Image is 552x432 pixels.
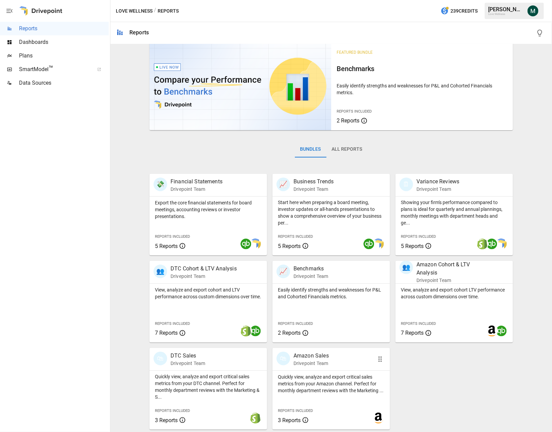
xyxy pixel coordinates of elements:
[373,238,384,249] img: smart model
[401,199,508,226] p: Showing your firm's performance compared to plans is ideal for quarterly and annual plannings, mo...
[363,238,374,249] img: quickbooks
[155,286,262,300] p: View, analyze and export cohort and LTV performance across custom dimensions over time.
[19,38,109,46] span: Dashboards
[416,261,491,277] p: Amazon Cohort & LTV Analysis
[438,5,480,17] button: 239Credits
[171,178,222,186] p: Financial Statements
[278,409,313,413] span: Reports Included
[278,330,301,336] span: 2 Reports
[401,234,436,239] span: Reports Included
[486,238,497,249] img: quickbooks
[116,7,153,15] button: Love Wellness
[171,360,205,367] p: Drivepoint Team
[19,65,90,73] span: SmartModel
[171,265,237,273] p: DTC Cohort & LTV Analysis
[278,234,313,239] span: Reports Included
[337,117,359,124] span: 2 Reports
[373,413,384,423] img: amazon
[155,243,178,249] span: 5 Reports
[155,234,190,239] span: Reports Included
[171,186,222,193] p: Drivepoint Team
[477,238,488,249] img: shopify
[277,352,290,365] div: 🛍
[401,330,424,336] span: 7 Reports
[401,286,508,300] p: View, analyze and export cohort LTV performance across custom dimensions over time.
[293,352,329,360] p: Amazon Sales
[154,178,167,191] div: 💸
[241,238,251,249] img: quickbooks
[19,79,109,87] span: Data Sources
[278,199,385,226] p: Start here when preparing a board meeting, investor updates or all-hands presentations to show a ...
[278,321,313,326] span: Reports Included
[496,326,507,336] img: quickbooks
[450,7,478,15] span: 239 Credits
[416,277,491,284] p: Drivepoint Team
[293,360,329,367] p: Drivepoint Team
[488,6,523,13] div: [PERSON_NAME]
[241,326,251,336] img: shopify
[293,178,334,186] p: Business Trends
[337,82,508,96] p: Easily identify strengths and weaknesses for P&L and Cohorted Financials metrics.
[155,409,190,413] span: Reports Included
[337,50,373,55] span: Featured Bundle
[278,286,385,300] p: Easily identify strengths and weaknesses for P&L and Cohorted Financials metrics.
[488,13,523,16] div: Love Wellness
[496,238,507,249] img: smart model
[278,243,301,249] span: 5 Reports
[486,326,497,336] img: amazon
[293,273,328,280] p: Drivepoint Team
[337,109,372,114] span: Reports Included
[416,186,459,193] p: Drivepoint Team
[171,352,205,360] p: DTC Sales
[154,352,167,365] div: 🛍
[401,321,436,326] span: Reports Included
[326,141,368,157] button: All Reports
[155,417,178,423] span: 3 Reports
[523,1,542,20] button: Michael Cormack
[401,243,424,249] span: 5 Reports
[278,373,385,394] p: Quickly view, analyze and export critical sales metrics from your Amazon channel. Perfect for mon...
[19,24,109,33] span: Reports
[171,273,237,280] p: Drivepoint Team
[155,199,262,220] p: Export the core financial statements for board meetings, accounting reviews or investor presentat...
[155,330,178,336] span: 7 Reports
[154,7,156,15] div: /
[293,265,328,273] p: Benchmarks
[250,326,261,336] img: quickbooks
[19,52,109,60] span: Plans
[295,141,326,157] button: Bundles
[278,417,301,423] span: 3 Reports
[277,265,290,278] div: 📈
[277,178,290,191] div: 📈
[293,186,334,193] p: Drivepoint Team
[155,321,190,326] span: Reports Included
[399,178,413,191] div: 🗓
[129,29,149,36] div: Reports
[528,5,538,16] img: Michael Cormack
[399,261,413,274] div: 👥
[154,265,167,278] div: 👥
[337,63,508,74] h6: Benchmarks
[250,413,261,423] img: shopify
[250,238,261,249] img: smart model
[416,178,459,186] p: Variance Reviews
[155,373,262,400] p: Quickly view, analyze and export critical sales metrics from your DTC channel. Perfect for monthl...
[49,64,53,73] span: ™
[149,42,331,130] img: video thumbnail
